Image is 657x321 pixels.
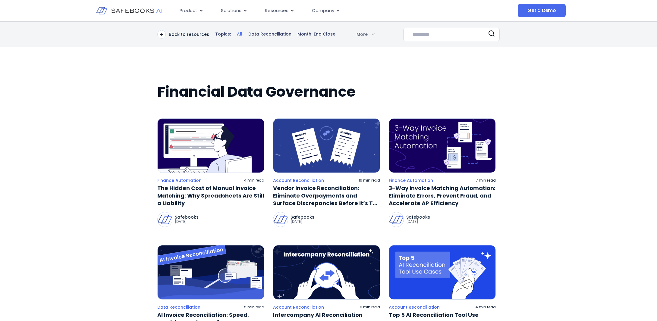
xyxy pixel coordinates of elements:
[175,5,457,17] div: Menu Toggle
[273,212,288,227] img: Safebooks
[157,118,264,173] img: a man sitting in front of a computer screen
[389,212,404,227] img: Safebooks
[389,184,496,207] a: 3-Way Invoice Matching Automation: Eliminate Errors, Prevent Fraud, and Accelerate AP Efficiency
[158,212,172,227] img: Safebooks
[273,311,380,319] a: Intercompany AI Reconciliation
[297,31,335,37] a: Month-End Close
[476,305,496,310] p: 4 min read
[157,30,209,39] a: Back to resources
[291,215,314,219] p: Safebooks
[360,305,380,310] p: 6 min read
[175,215,199,219] p: Safebooks
[527,8,556,14] span: Get a Demo
[291,219,314,224] p: [DATE]
[312,7,334,14] span: Company
[518,4,566,17] a: Get a Demo
[389,118,496,173] img: a diagram of three devices with the words 3 - way invoice matching auto
[180,7,197,14] span: Product
[389,178,433,183] a: Finance Automation
[389,304,440,310] a: Account Reconciliation
[157,184,264,207] a: The Hidden Cost of Manual Invoice Matching: Why Spreadsheets Are Still a Liability
[157,178,202,183] a: Finance Automation
[273,118,380,173] img: two invoices with arrows pointing to the invoice
[244,305,264,310] p: 5 min read
[273,245,380,300] img: two hands holding a ball with an arrow in it
[476,178,496,183] p: 7 min read
[359,178,380,183] p: 16 min read
[237,31,242,37] a: All
[244,178,264,183] p: 4 min read
[273,184,380,207] a: Vendor Invoice Reconciliation: Eliminate Overpayments and Surface Discrepancies Before It’s Too Late
[406,219,430,224] p: [DATE]
[157,245,264,300] img: a magnifying glass looking at an invoice recondition
[406,215,430,219] p: Safebooks
[248,31,291,37] a: Data Reconciliation
[273,304,324,310] a: Account Reconciliation
[265,7,288,14] span: Resources
[221,7,241,14] span: Solutions
[175,5,457,17] nav: Menu
[215,31,231,37] p: Topics:
[157,304,200,310] a: Data Reconciliation
[273,178,324,183] a: Account Reconciliation
[169,32,209,37] p: Back to resources
[175,219,199,224] p: [DATE]
[389,245,496,300] img: a hand holding five cards with the words top 5 all recondition tool use
[157,83,500,100] h2: Financial Data Governance
[349,31,375,37] div: More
